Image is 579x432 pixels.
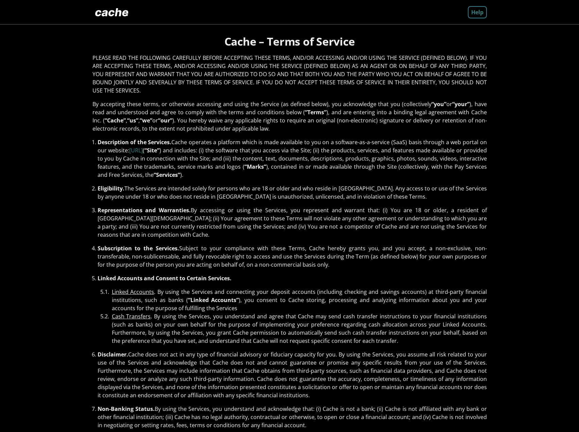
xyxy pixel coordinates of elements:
[98,351,128,358] b: Disclaimer.
[158,117,172,124] b: “our”
[188,296,239,304] b: “Linked Accounts”
[92,100,487,133] p: By accepting these terms, or otherwise accessing and using the Service (as defined below), you ac...
[98,245,180,252] b: Subscription to the Services.
[127,117,138,124] b: “us”
[305,109,326,116] b: “Terms”
[98,312,112,345] div: 5.2.
[98,206,191,214] b: Representations and Warranties.
[105,117,126,124] b: “Cache”
[98,275,232,282] b: Linked Accounts and Consent to Certain Services.
[112,313,151,320] u: Cash Transfers
[98,350,487,399] p: Cache does not act in any type of financial advisory or fiduciary capacity for you. By using the ...
[98,206,487,239] p: By accessing or using the Services, you represent and warrant that: (i) You are 18 or older, a re...
[98,138,172,146] b: Description of the Services.
[112,288,154,296] u: Linked Accounts
[144,147,159,154] b: “Site”
[98,185,124,192] b: Eligibility.
[154,171,180,179] b: “Services”
[98,138,487,179] p: Cache operates a platform which is made available to you on a software-as-a-service (SaaS) basis ...
[129,147,143,154] a: [URL]
[244,163,266,170] b: “Marks”
[112,312,487,345] div: . By using the Services, you understand and agree that Cache may send cash transfer instructions ...
[112,288,487,312] div: . By using the Services and connecting your deposit accounts (including checking and savings acco...
[98,184,487,201] p: The Services are intended solely for persons who are 18 or older and who reside in [GEOGRAPHIC_DA...
[140,117,152,124] b: “we”
[98,244,487,269] p: Subject to your compliance with these Terms, Cache hereby grants you, and you accept, a non-exclu...
[431,100,446,108] b: “you”
[92,54,487,95] p: PLEASE READ THE FOLLOWING CAREFULLY BEFORE ACCEPTING THESE TERMS, AND/OR ACCESSING AND/OR USING T...
[98,405,155,413] b: Non-Banking Status.
[98,288,112,312] div: 5.1.
[452,100,470,108] b: “your”
[92,35,487,48] h2: Cache – Terms of Service
[98,405,487,429] p: By using the Services, you understand and acknowledge that: (i) Cache is not a bank; (ii) Cache i...
[468,6,487,18] a: Help
[92,5,131,19] img: Logo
